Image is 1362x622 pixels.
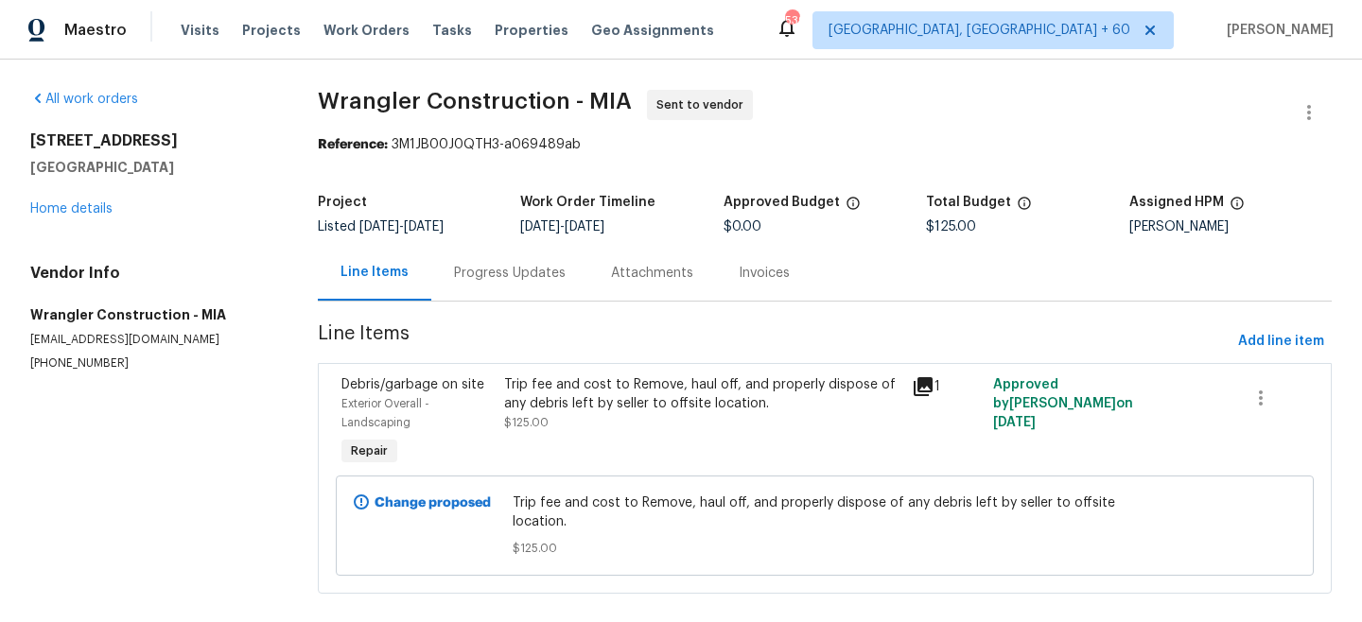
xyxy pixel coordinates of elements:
span: Wrangler Construction - MIA [318,90,632,112]
span: Repair [343,441,395,460]
span: [DATE] [993,416,1036,429]
h2: [STREET_ADDRESS] [30,131,272,150]
h5: Wrangler Construction - MIA [30,305,272,324]
div: Progress Updates [454,264,566,283]
h5: Assigned HPM [1129,196,1224,209]
p: [EMAIL_ADDRESS][DOMAIN_NAME] [30,332,272,348]
span: The total cost of line items that have been approved by both Opendoor and the Trade Partner. This... [846,196,861,220]
b: Reference: [318,138,388,151]
span: $125.00 [513,539,1137,558]
span: - [359,220,444,233]
a: All work orders [30,93,138,106]
b: Change proposed [375,496,491,510]
span: [DATE] [520,220,560,233]
div: Trip fee and cost to Remove, haul off, and properly dispose of any debris left by seller to offsi... [504,375,900,413]
div: [PERSON_NAME] [1129,220,1332,233]
div: 539 [785,11,798,30]
span: [DATE] [404,220,444,233]
span: Work Orders [323,21,410,40]
span: Maestro [64,21,127,40]
span: Tasks [432,24,472,37]
span: [PERSON_NAME] [1219,21,1334,40]
div: Attachments [611,264,693,283]
span: Geo Assignments [591,21,714,40]
span: Debris/garbage on site [341,378,484,391]
h5: Approved Budget [724,196,840,209]
span: Exterior Overall - Landscaping [341,398,429,428]
span: Trip fee and cost to Remove, haul off, and properly dispose of any debris left by seller to offsi... [513,493,1137,531]
div: Line Items [340,263,409,282]
span: Listed [318,220,444,233]
p: [PHONE_NUMBER] [30,355,272,371]
span: Line Items [318,324,1231,359]
a: Home details [30,202,113,216]
span: Properties [495,21,568,40]
h5: Work Order Timeline [520,196,655,209]
span: [GEOGRAPHIC_DATA], [GEOGRAPHIC_DATA] + 60 [829,21,1130,40]
h5: [GEOGRAPHIC_DATA] [30,158,272,177]
span: Sent to vendor [656,95,751,114]
div: 1 [912,375,982,398]
span: Projects [242,21,301,40]
span: Add line item [1238,330,1324,354]
h5: Total Budget [926,196,1011,209]
span: Visits [181,21,219,40]
span: [DATE] [565,220,604,233]
h4: Vendor Info [30,264,272,283]
span: The total cost of line items that have been proposed by Opendoor. This sum includes line items th... [1017,196,1032,220]
span: - [520,220,604,233]
span: $125.00 [504,417,549,428]
button: Add line item [1231,324,1332,359]
div: Invoices [739,264,790,283]
span: [DATE] [359,220,399,233]
h5: Project [318,196,367,209]
span: Approved by [PERSON_NAME] on [993,378,1133,429]
span: The hpm assigned to this work order. [1230,196,1245,220]
div: 3M1JB00J0QTH3-a069489ab [318,135,1332,154]
span: $0.00 [724,220,761,233]
span: $125.00 [926,220,976,233]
